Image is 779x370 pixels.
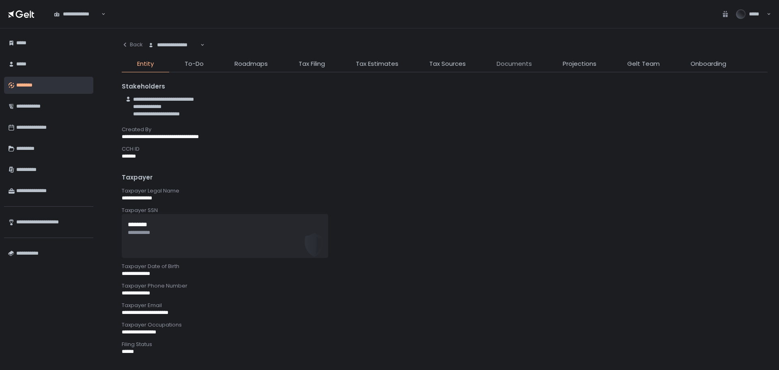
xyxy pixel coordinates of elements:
span: Projections [563,59,596,69]
div: Taxpayer [122,173,768,182]
input: Search for option [100,10,101,18]
span: Documents [497,59,532,69]
div: Search for option [143,37,204,54]
div: Filing Status [122,341,768,348]
span: Entity [137,59,154,69]
div: Taxpayer Date of Birth [122,263,768,270]
div: Taxpayer SSN [122,207,768,214]
div: Taxpayer Occupations [122,321,768,329]
span: Roadmaps [235,59,268,69]
div: Taxpayer Email [122,302,768,309]
div: Back [122,41,143,48]
div: Created By [122,126,768,133]
div: Search for option [49,6,105,23]
span: To-Do [185,59,204,69]
span: Onboarding [691,59,726,69]
span: Tax Estimates [356,59,398,69]
button: Back [122,37,143,53]
div: Stakeholders [122,82,768,91]
div: Taxpayer Legal Name [122,187,768,195]
span: Gelt Team [627,59,660,69]
input: Search for option [199,41,200,49]
span: Tax Sources [429,59,466,69]
div: CCH ID [122,145,768,153]
span: Tax Filing [299,59,325,69]
div: Mailing Address [122,360,768,368]
div: Taxpayer Phone Number [122,282,768,290]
